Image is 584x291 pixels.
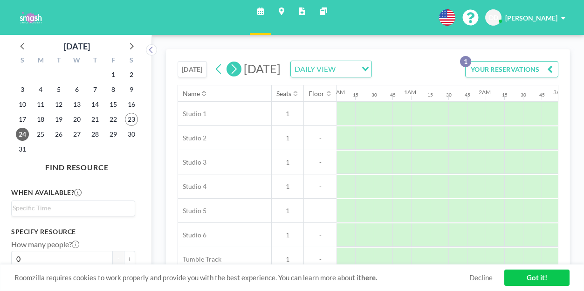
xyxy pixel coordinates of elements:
[89,98,102,111] span: Thursday, August 14, 2025
[427,92,433,98] div: 15
[34,128,47,141] span: Monday, August 25, 2025
[304,134,337,142] span: -
[14,273,469,282] span: Roomzilla requires cookies to work properly and provide you with the best experience. You can lea...
[304,110,337,118] span: -
[178,134,206,142] span: Studio 2
[11,159,143,172] h4: FIND RESOURCE
[371,92,377,98] div: 30
[539,92,545,98] div: 45
[125,113,138,126] span: Saturday, August 23, 2025
[52,113,65,126] span: Tuesday, August 19, 2025
[89,83,102,96] span: Thursday, August 7, 2025
[272,110,303,118] span: 1
[70,98,83,111] span: Wednesday, August 13, 2025
[104,55,122,67] div: F
[107,98,120,111] span: Friday, August 15, 2025
[15,8,46,27] img: organization-logo
[446,92,452,98] div: 30
[107,113,120,126] span: Friday, August 22, 2025
[52,98,65,111] span: Tuesday, August 12, 2025
[70,83,83,96] span: Wednesday, August 6, 2025
[86,55,104,67] div: T
[113,251,124,267] button: -
[460,56,471,67] p: 1
[304,231,337,239] span: -
[16,128,29,141] span: Sunday, August 24, 2025
[107,83,120,96] span: Friday, August 8, 2025
[107,128,120,141] span: Friday, August 29, 2025
[304,182,337,191] span: -
[178,158,206,166] span: Studio 3
[107,68,120,81] span: Friday, August 1, 2025
[50,55,68,67] div: T
[304,255,337,263] span: -
[465,92,470,98] div: 45
[12,201,135,215] div: Search for option
[32,55,50,67] div: M
[291,61,371,77] div: Search for option
[304,158,337,166] span: -
[68,55,86,67] div: W
[11,228,135,236] h3: Specify resource
[361,273,377,282] a: here.
[16,83,29,96] span: Sunday, August 3, 2025
[272,158,303,166] span: 1
[178,182,206,191] span: Studio 4
[469,273,493,282] a: Decline
[293,63,337,75] span: DAILY VIEW
[70,128,83,141] span: Wednesday, August 27, 2025
[16,98,29,111] span: Sunday, August 10, 2025
[52,83,65,96] span: Tuesday, August 5, 2025
[14,55,32,67] div: S
[272,231,303,239] span: 1
[465,61,558,77] button: YOUR RESERVATIONS1
[125,83,138,96] span: Saturday, August 9, 2025
[553,89,565,96] div: 3AM
[479,89,491,96] div: 2AM
[124,251,135,267] button: +
[16,143,29,156] span: Sunday, August 31, 2025
[125,98,138,111] span: Saturday, August 16, 2025
[178,255,221,263] span: Tumble Track
[489,14,498,22] span: DD
[70,113,83,126] span: Wednesday, August 20, 2025
[34,83,47,96] span: Monday, August 4, 2025
[504,270,570,286] a: Got it!
[502,92,508,98] div: 15
[122,55,140,67] div: S
[52,128,65,141] span: Tuesday, August 26, 2025
[330,89,345,96] div: 12AM
[34,113,47,126] span: Monday, August 18, 2025
[178,110,206,118] span: Studio 1
[276,90,291,98] div: Seats
[244,62,281,76] span: [DATE]
[272,134,303,142] span: 1
[272,207,303,215] span: 1
[309,90,324,98] div: Floor
[125,68,138,81] span: Saturday, August 2, 2025
[272,255,303,263] span: 1
[178,61,207,77] button: [DATE]
[304,207,337,215] span: -
[89,128,102,141] span: Thursday, August 28, 2025
[89,113,102,126] span: Thursday, August 21, 2025
[183,90,200,98] div: Name
[505,14,557,22] span: [PERSON_NAME]
[404,89,416,96] div: 1AM
[64,40,90,53] div: [DATE]
[272,182,303,191] span: 1
[338,63,356,75] input: Search for option
[521,92,526,98] div: 30
[178,207,206,215] span: Studio 5
[353,92,358,98] div: 15
[11,240,79,249] label: How many people?
[125,128,138,141] span: Saturday, August 30, 2025
[178,231,206,239] span: Studio 6
[16,113,29,126] span: Sunday, August 17, 2025
[34,98,47,111] span: Monday, August 11, 2025
[390,92,396,98] div: 45
[13,203,130,213] input: Search for option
